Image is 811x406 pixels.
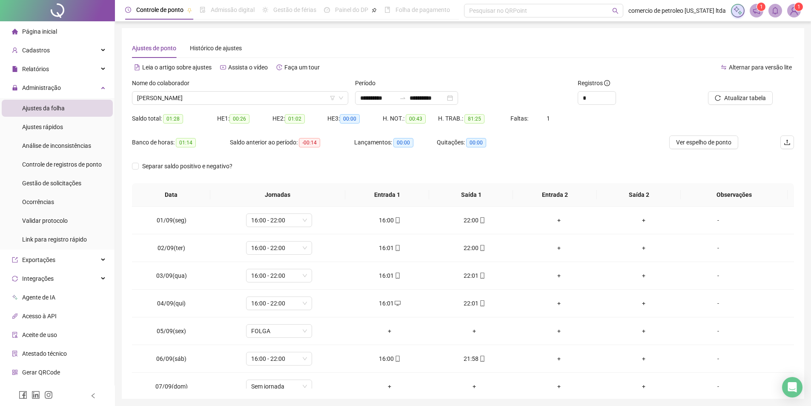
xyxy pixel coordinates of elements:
span: Histórico de ajustes [190,45,242,52]
sup: Atualize o seu contato no menu Meus Dados [794,3,803,11]
div: 22:01 [439,271,510,280]
div: HE 1: [217,114,272,124]
button: Atualizar tabela [708,91,773,105]
span: reload [715,95,721,101]
div: + [524,382,595,391]
span: mobile [479,273,485,279]
span: Controle de ponto [136,6,183,13]
span: 03/09(qua) [156,272,187,279]
span: Atualizar tabela [724,93,766,103]
span: user-add [12,47,18,53]
th: Saída 2 [597,183,681,207]
div: - [693,299,743,308]
sup: 1 [757,3,765,11]
span: 00:26 [229,114,249,124]
span: Ajustes da folha [22,105,65,112]
div: + [439,382,510,391]
div: - [693,243,743,253]
span: Faça um tour [284,64,320,71]
div: + [354,382,425,391]
span: Relatórios [22,66,49,72]
span: youtube [220,64,226,70]
span: Gestão de solicitações [22,180,81,187]
span: linkedin [32,391,40,399]
div: + [608,382,679,391]
span: 81:25 [464,114,484,124]
span: file-text [134,64,140,70]
span: info-circle [604,80,610,86]
div: Open Intercom Messenger [782,377,802,397]
span: filter [330,95,335,101]
span: 1 [797,4,800,10]
span: qrcode [12,369,18,375]
span: mobile [479,245,485,251]
div: 16:00 [354,354,425,363]
span: 01:02 [285,114,305,124]
span: Página inicial [22,28,57,35]
span: Gestão de férias [273,6,316,13]
span: Alternar para versão lite [729,64,792,71]
span: facebook [19,391,27,399]
div: 21:58 [439,354,510,363]
span: comercio de petroleo [US_STATE] ltda [628,6,726,15]
button: Ver espelho de ponto [669,135,738,149]
div: 22:00 [439,216,510,225]
span: search [612,8,619,14]
span: 00:00 [466,138,486,147]
span: Painel do DP [335,6,368,13]
span: 07/09(dom) [155,383,188,390]
span: -00:14 [299,138,320,147]
div: 16:01 [354,243,425,253]
th: Entrada 1 [345,183,429,207]
span: 1 [547,115,550,122]
div: + [608,243,679,253]
div: Saldo anterior ao período: [230,138,354,147]
div: HE 2: [272,114,328,124]
div: + [608,299,679,308]
span: 01:28 [163,114,183,124]
span: Link para registro rápido [22,236,87,243]
span: Agente de IA [22,294,55,301]
span: mobile [394,273,401,279]
div: - [693,326,743,336]
div: + [608,216,679,225]
span: PEDRO HENRIQUE MENEZES BRITO [137,92,343,104]
img: 73580 [788,4,800,17]
span: Admissão digital [211,6,255,13]
span: 01/09(seg) [157,217,186,224]
span: api [12,313,18,319]
span: Administração [22,84,61,91]
div: + [354,326,425,336]
span: 00:00 [340,114,360,124]
span: mobile [479,356,485,362]
span: mobile [479,300,485,306]
div: 16:01 [354,299,425,308]
div: HE 3: [327,114,383,124]
span: clock-circle [125,7,131,13]
span: Exportações [22,256,55,263]
span: instagram [44,391,53,399]
span: Leia o artigo sobre ajustes [142,64,212,71]
span: Assista o vídeo [228,64,268,71]
span: Controle de registros de ponto [22,161,102,168]
span: Folha de pagamento [395,6,450,13]
span: dashboard [324,7,330,13]
span: left [90,393,96,399]
div: - [693,216,743,225]
span: 16:00 - 22:00 [251,214,307,227]
div: + [524,354,595,363]
span: Cadastros [22,47,50,54]
div: Quitações: [437,138,519,147]
th: Jornadas [210,183,345,207]
div: + [608,354,679,363]
span: 01:14 [176,138,196,147]
th: Data [132,183,210,207]
div: + [439,326,510,336]
span: 02/09(ter) [158,245,185,251]
div: Saldo total: [132,114,217,124]
span: mobile [394,217,401,223]
span: Ajustes rápidos [22,124,63,130]
div: - [693,271,743,280]
span: down [338,95,344,101]
div: + [524,299,595,308]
